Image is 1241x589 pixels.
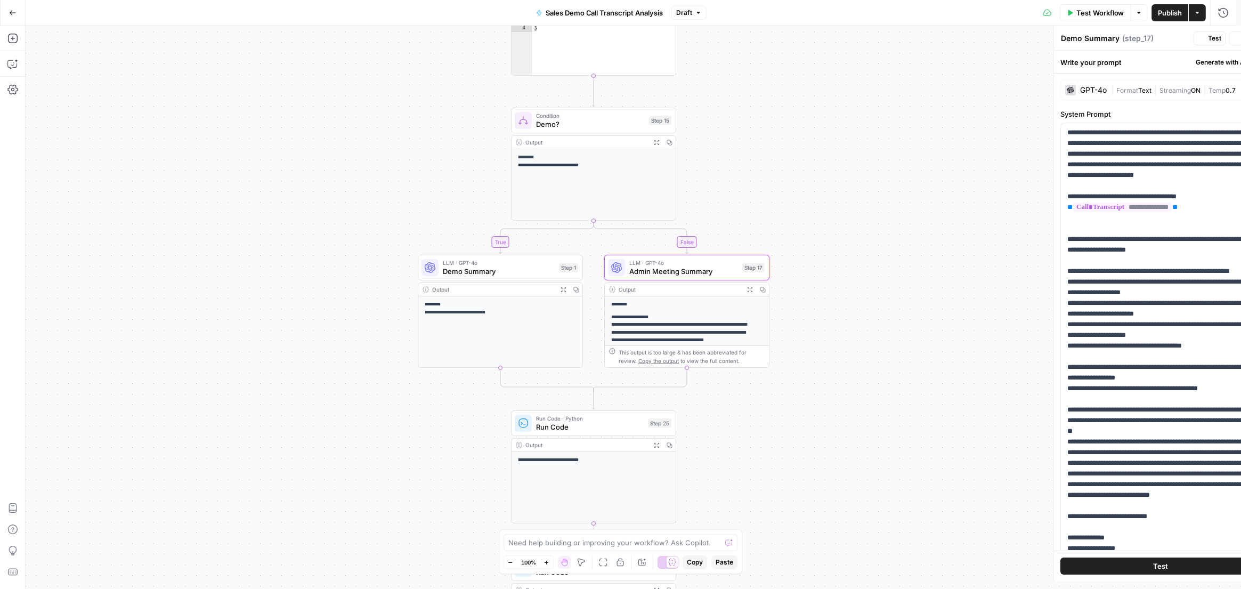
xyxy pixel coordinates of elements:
span: Copy [687,558,703,567]
span: | [1201,84,1208,95]
span: Publish [1158,7,1182,18]
span: Test [1208,34,1221,43]
span: | [1151,84,1159,95]
button: Publish [1151,4,1188,21]
textarea: Demo Summary [1061,33,1120,44]
span: Run Code [536,422,644,432]
div: Step 15 [649,116,671,125]
g: Edge from step_17 to step_15-conditional-end [594,368,687,392]
span: 0.7 [1226,86,1236,94]
span: 100% [521,558,536,567]
g: Edge from step_15-conditional-end to step_25 [592,390,595,409]
button: Test [1194,31,1226,45]
div: This output is too large & has been abbreviated for review. to view the full content. [619,348,765,365]
g: Edge from step_15 to step_1 [499,221,594,254]
span: Copy the output [638,358,679,364]
div: Output [525,138,647,147]
span: Draft [676,8,692,18]
g: Edge from step_25 to step_6 [592,523,595,554]
span: LLM · GPT-4o [629,259,738,267]
div: Step 25 [648,418,671,428]
span: Test [1153,561,1167,571]
span: ( step_17 ) [1122,33,1154,44]
g: Edge from step_1 to step_15-conditional-end [500,368,594,392]
span: Demo Summary [443,266,555,277]
span: ON [1191,86,1201,94]
div: 4 [512,25,532,32]
span: LLM · GPT-4o [443,259,555,267]
div: Step 17 [742,263,765,272]
span: Run Code · Python [536,414,644,423]
g: Edge from step_22 to step_15 [592,76,595,107]
button: Copy [683,555,707,569]
span: Streaming [1159,86,1191,94]
span: | [1111,84,1116,95]
span: Sales Demo Call Transcript Analysis [546,7,663,18]
span: Paste [716,558,733,567]
button: Sales Demo Call Transcript Analysis [530,4,669,21]
span: Text [1138,86,1151,94]
span: Condition [536,111,645,120]
div: GPT-4o [1080,86,1107,94]
button: Paste [711,555,737,569]
span: Test Workflow [1076,7,1124,18]
div: Output [619,285,740,294]
div: Output [432,285,554,294]
button: Test Workflow [1060,4,1130,21]
div: Step 1 [559,263,578,272]
div: Output [525,441,647,449]
span: Demo? [536,119,645,130]
span: Temp [1208,86,1226,94]
span: Format [1116,86,1138,94]
button: Draft [671,6,707,20]
g: Edge from step_15 to step_17 [594,221,688,254]
span: Admin Meeting Summary [629,266,738,277]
